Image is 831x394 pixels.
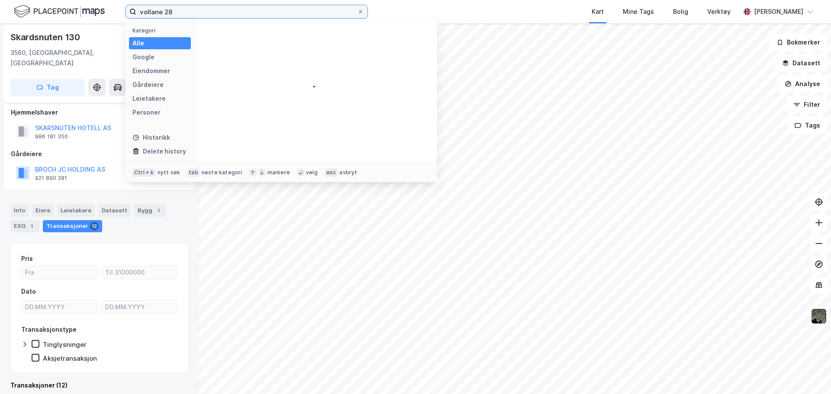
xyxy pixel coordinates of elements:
[134,205,166,217] div: Bygg
[158,169,180,176] div: nytt søk
[132,93,166,104] div: Leietakere
[132,38,144,48] div: Alle
[623,6,654,17] div: Mine Tags
[132,80,164,90] div: Gårdeiere
[788,352,831,394] div: Kontrollprogram for chat
[132,107,161,118] div: Personer
[306,169,318,176] div: velg
[707,6,731,17] div: Verktøy
[202,169,242,176] div: neste kategori
[132,168,156,177] div: Ctrl + k
[777,75,828,93] button: Analyse
[11,107,188,118] div: Hjemmelshaver
[673,6,688,17] div: Bolig
[132,132,170,143] div: Historikk
[35,175,67,182] div: 921 890 281
[267,169,290,176] div: markere
[754,6,803,17] div: [PERSON_NAME]
[592,6,604,17] div: Kart
[21,324,77,335] div: Transaksjonstype
[14,4,105,19] img: logo.f888ab2527a4732fd821a326f86c7f29.svg
[35,133,68,140] div: 986 181 350
[786,96,828,113] button: Filter
[102,301,177,314] input: DD.MM.YYYY
[43,220,102,232] div: Transaksjoner
[98,205,131,217] div: Datasett
[132,27,191,34] div: Kategori
[43,340,87,349] div: Tinglysninger
[27,222,36,231] div: 1
[187,168,200,177] div: tab
[10,79,85,96] button: Tag
[154,206,163,215] div: 1
[309,85,323,99] img: spinner.a6d8c91a73a9ac5275cf975e30b51cfb.svg
[180,40,187,47] img: spinner.a6d8c91a73a9ac5275cf975e30b51cfb.svg
[90,222,99,231] div: 12
[180,54,187,61] img: spinner.a6d8c91a73a9ac5275cf975e30b51cfb.svg
[180,81,187,88] img: spinner.a6d8c91a73a9ac5275cf975e30b51cfb.svg
[57,205,95,217] div: Leietakere
[43,354,97,362] div: Aksjetransaksjon
[21,286,36,297] div: Dato
[180,95,187,102] img: spinner.a6d8c91a73a9ac5275cf975e30b51cfb.svg
[136,5,357,18] input: Søk på adresse, matrikkel, gårdeiere, leietakere eller personer
[22,301,97,314] input: DD.MM.YYYY
[10,205,29,217] div: Info
[180,67,187,74] img: spinner.a6d8c91a73a9ac5275cf975e30b51cfb.svg
[811,308,827,324] img: 9k=
[180,134,187,141] img: spinner.a6d8c91a73a9ac5275cf975e30b51cfb.svg
[32,205,54,217] div: Eiere
[132,66,170,76] div: Eiendommer
[10,30,82,44] div: Skardsnuten 130
[325,168,338,177] div: esc
[10,220,39,232] div: ESG
[143,146,186,157] div: Delete history
[775,54,828,72] button: Datasett
[180,109,187,116] img: spinner.a6d8c91a73a9ac5275cf975e30b51cfb.svg
[787,117,828,134] button: Tags
[339,169,357,176] div: avbryt
[22,266,97,279] input: Fra
[10,48,141,68] div: 3560, [GEOGRAPHIC_DATA], [GEOGRAPHIC_DATA]
[788,352,831,394] iframe: Chat Widget
[21,253,33,264] div: Pris
[769,34,828,51] button: Bokmerker
[132,52,155,62] div: Google
[10,380,189,391] div: Transaksjoner (12)
[11,149,188,159] div: Gårdeiere
[102,266,177,279] input: Til 31000000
